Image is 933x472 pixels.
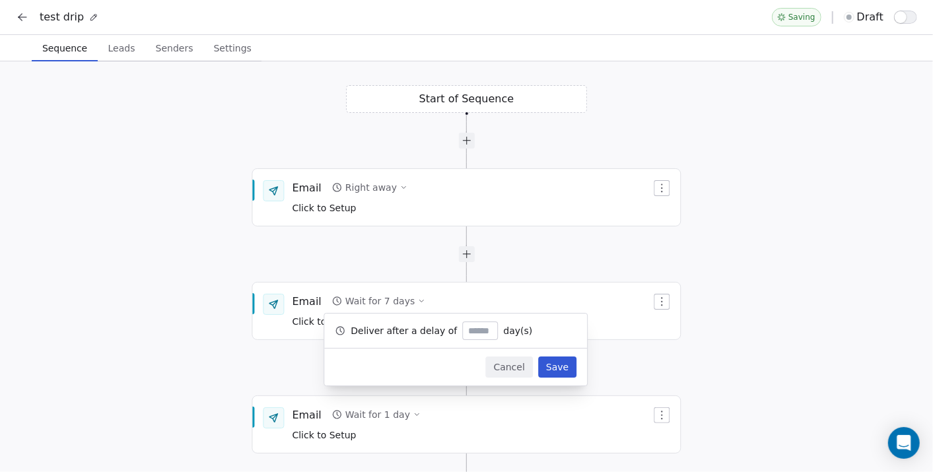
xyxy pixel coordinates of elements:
[888,427,920,459] div: Open Intercom Messenger
[772,8,821,26] div: Saving
[327,292,431,310] button: Wait for 7 days
[37,39,92,57] span: Sequence
[293,430,357,440] span: Click to Setup
[103,39,141,57] span: Leads
[345,408,410,421] div: Wait for 1 day
[503,324,532,337] span: day(s)
[293,294,322,308] div: Email
[151,39,199,57] span: Senders
[351,324,457,337] span: Deliver after a delay of
[293,203,357,213] span: Click to Setup
[538,356,576,378] button: Save
[345,294,415,308] div: Wait for 7 days
[252,395,681,454] div: EmailWait for 1 dayClick to Setup
[293,180,322,195] div: Email
[293,407,322,422] div: Email
[327,178,413,197] button: Right away
[486,356,533,378] button: Cancel
[252,282,681,340] div: EmailWait for 7 daysClick to Setup
[252,168,681,226] div: EmailRight awayClick to Setup
[40,9,84,25] span: test drip
[857,9,883,25] span: draft
[327,405,426,424] button: Wait for 1 day
[345,181,397,194] div: Right away
[209,39,257,57] span: Settings
[293,316,357,327] span: Click to Setup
